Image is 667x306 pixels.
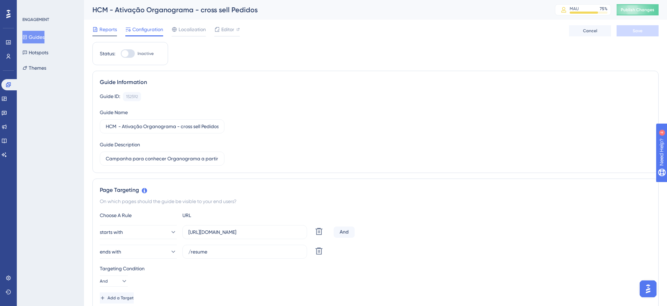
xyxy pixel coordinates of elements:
button: Guides [22,31,44,43]
span: Need Help? [16,2,44,10]
div: ENGAGEMENT [22,17,49,22]
span: Reports [99,25,117,34]
span: Editor [221,25,234,34]
div: Guide ID: [100,92,120,101]
span: Configuration [132,25,163,34]
span: ends with [100,248,121,256]
input: yourwebsite.com/path [188,248,301,256]
input: yourwebsite.com/path [188,228,301,236]
span: Add a Target [107,295,134,301]
span: Publish Changes [621,7,654,13]
button: Hotspots [22,46,48,59]
div: 4 [49,4,51,9]
button: And [100,276,128,287]
div: MAU [570,6,579,12]
div: 75 % [600,6,607,12]
div: Page Targeting [100,186,651,194]
div: Guide Name [100,108,128,117]
button: starts with [100,225,177,239]
button: Publish Changes [617,4,659,15]
div: Guide Description [100,140,140,149]
div: HCM - Ativação Organograma - cross sell Pedidos [92,5,537,15]
div: And [334,227,355,238]
span: And [100,278,108,284]
button: Add a Target [100,292,134,304]
div: URL [182,211,259,220]
div: 152592 [126,94,138,99]
div: Status: [100,49,115,58]
span: Save [633,28,642,34]
div: Targeting Condition [100,264,651,273]
span: Localization [179,25,206,34]
span: Cancel [583,28,597,34]
button: Cancel [569,25,611,36]
button: Save [617,25,659,36]
span: starts with [100,228,123,236]
div: On which pages should the guide be visible to your end users? [100,197,651,206]
span: Inactive [138,51,154,56]
input: Type your Guide’s Description here [106,155,218,162]
input: Type your Guide’s Name here [106,123,218,130]
iframe: UserGuiding AI Assistant Launcher [638,278,659,299]
div: Choose A Rule [100,211,177,220]
button: Themes [22,62,46,74]
div: Guide Information [100,78,651,86]
button: ends with [100,245,177,259]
